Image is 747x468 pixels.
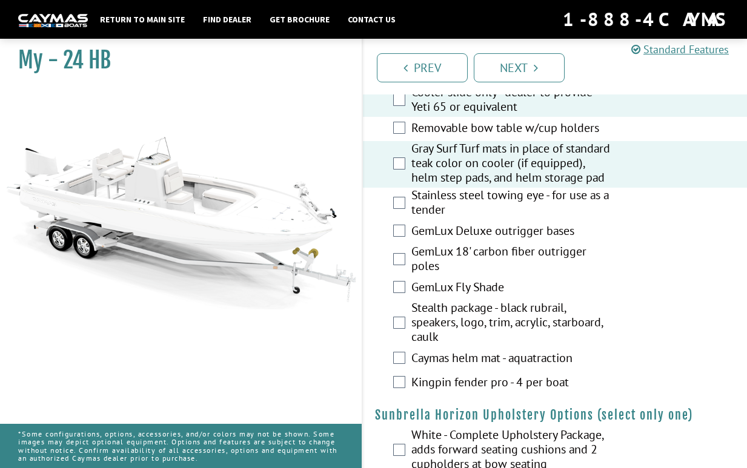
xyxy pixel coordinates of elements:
a: Standard Features [631,42,729,56]
label: Cooler slide only - dealer to provide Yeti 65 or equivalent [411,85,613,117]
a: Prev [377,53,468,82]
label: Caymas helm mat - aquatraction [411,351,613,368]
a: Contact Us [342,12,402,27]
h4: Sunbrella Horizon Upholstery Options (select only one) [375,407,735,423]
label: GemLux Deluxe outrigger bases [411,223,613,241]
a: Next [474,53,565,82]
p: *Some configurations, options, accessories, and/or colors may not be shown. Some images may depic... [18,424,344,468]
img: white-logo-c9c8dbefe5ff5ceceb0f0178aa75bf4bb51f6bca0971e226c86eb53dfe498488.png [18,14,88,27]
a: Get Brochure [264,12,336,27]
div: 1-888-4CAYMAS [563,6,729,33]
label: Stainless steel towing eye - for use as a tender [411,188,613,220]
label: Stealth package - black rubrail, speakers, logo, trim, acrylic, starboard, caulk [411,300,613,347]
h1: My - 24 HB [18,47,331,74]
label: Removable bow table w/cup holders [411,120,613,138]
a: Find Dealer [197,12,257,27]
label: Kingpin fender pro - 4 per boat [411,375,613,392]
label: GemLux 18' carbon fiber outrigger poles [411,244,613,276]
label: Gray Surf Turf mats in place of standard teak color on cooler (if equipped), helm step pads, and ... [411,141,613,188]
label: GemLux Fly Shade [411,280,613,297]
a: Return to main site [94,12,191,27]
